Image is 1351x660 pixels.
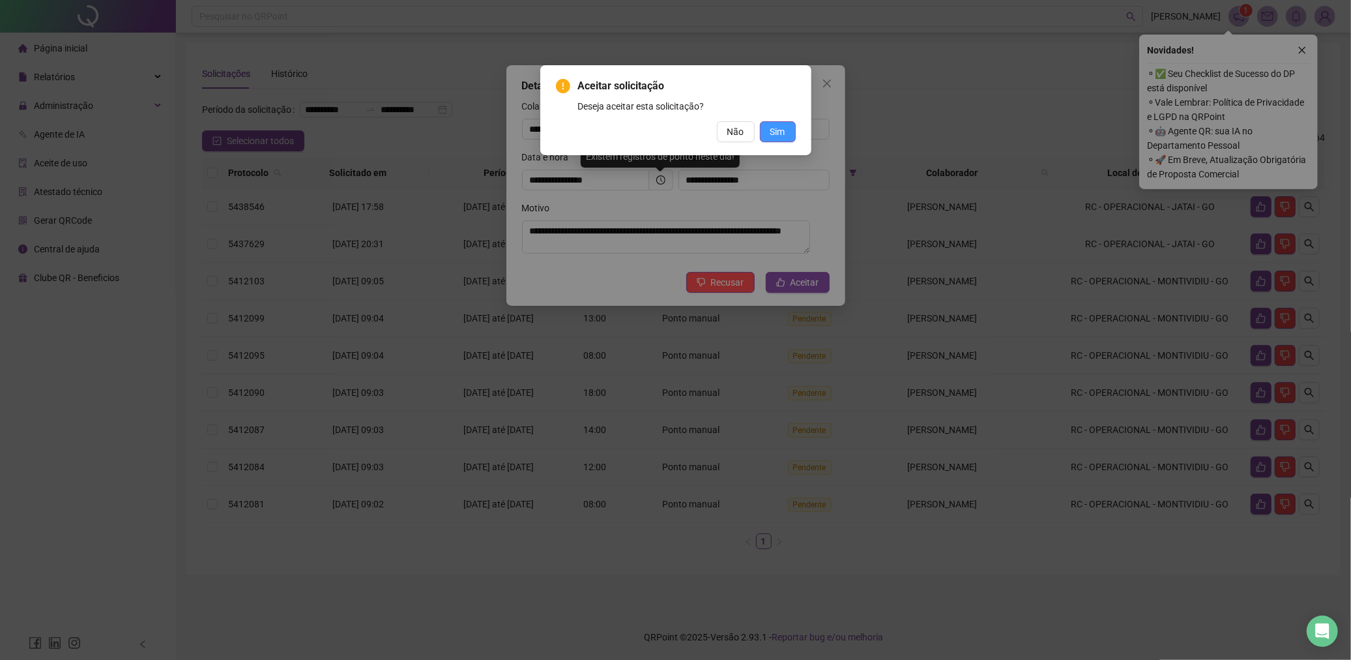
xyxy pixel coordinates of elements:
button: Sim [760,121,796,142]
span: Não [727,125,744,139]
div: Deseja aceitar esta solicitação? [578,99,796,113]
span: Aceitar solicitação [578,78,796,94]
span: Sim [770,125,785,139]
div: Open Intercom Messenger [1307,616,1338,647]
span: exclamation-circle [556,79,570,93]
button: Não [717,121,755,142]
